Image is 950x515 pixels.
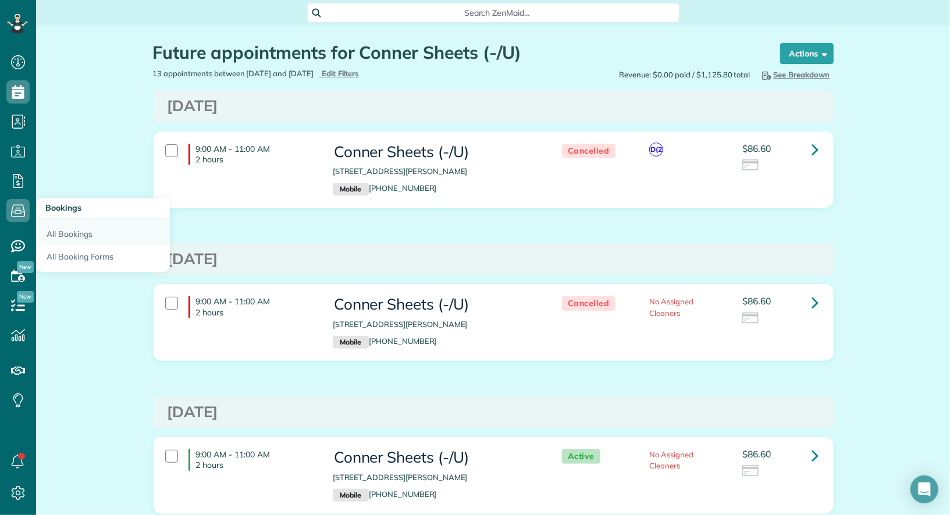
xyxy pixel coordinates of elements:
div: 13 appointments between [DATE] and [DATE] [144,68,493,79]
span: Active [562,449,600,464]
span: New [17,291,34,303]
span: No Assigned Cleaners [649,450,693,470]
button: See Breakdown [756,68,834,81]
span: $86.60 [742,295,771,307]
p: 2 hours [196,460,315,470]
p: 2 hours [196,154,315,165]
span: Revenue: $0.00 paid / $1,125.80 total [619,69,750,80]
h3: Conner Sheets (-/U) [333,296,539,313]
small: Mobile [333,336,369,349]
span: Cancelled [562,144,615,158]
h3: [DATE] [168,404,819,421]
button: Actions [780,43,834,64]
span: Bookings [45,203,81,213]
h4: 9:00 AM - 11:00 AM [188,449,315,470]
h4: 9:00 AM - 11:00 AM [188,144,315,165]
a: Mobile[PHONE_NUMBER] [333,489,437,499]
span: $86.60 [742,143,771,154]
h3: [DATE] [168,98,819,115]
h4: 9:00 AM - 11:00 AM [188,296,315,317]
span: D(2 [649,143,663,157]
a: Edit Filters [319,69,360,78]
small: Mobile [333,183,369,196]
p: [STREET_ADDRESS][PERSON_NAME] [333,319,539,330]
div: Open Intercom Messenger [910,475,938,503]
span: New [17,261,34,273]
h3: Conner Sheets (-/U) [333,449,539,466]
a: Mobile[PHONE_NUMBER] [333,183,437,193]
span: Cancelled [562,296,615,311]
h1: Future appointments for Conner Sheets (-/U) [153,43,758,62]
span: $86.60 [742,448,771,460]
span: See Breakdown [760,70,830,79]
p: [STREET_ADDRESS][PERSON_NAME] [333,166,539,177]
p: 2 hours [196,307,315,318]
a: All Booking Forms [36,246,170,272]
span: Edit Filters [322,69,360,78]
h3: Conner Sheets (-/U) [333,144,539,161]
a: Mobile[PHONE_NUMBER] [333,336,437,346]
span: No Assigned Cleaners [649,297,693,317]
p: [STREET_ADDRESS][PERSON_NAME] [333,472,539,483]
small: Mobile [333,489,369,502]
img: icon_credit_card_neutral-3d9a980bd25ce6dbb0f2033d7200983694762465c175678fcbc2d8f4bc43548e.png [742,465,760,478]
img: icon_credit_card_neutral-3d9a980bd25ce6dbb0f2033d7200983694762465c175678fcbc2d8f4bc43548e.png [742,312,760,325]
a: All Bookings [36,219,170,246]
img: icon_credit_card_neutral-3d9a980bd25ce6dbb0f2033d7200983694762465c175678fcbc2d8f4bc43548e.png [742,159,760,172]
h3: [DATE] [168,251,819,268]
